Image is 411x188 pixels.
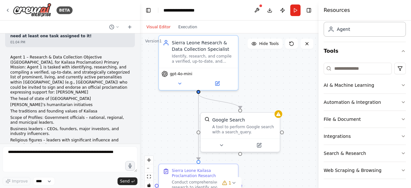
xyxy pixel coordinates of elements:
[143,23,174,31] button: Visual Editor
[125,23,135,31] button: Start a new chat
[3,177,31,185] button: Improve
[172,54,234,64] div: Identify, research, and compile a verified, up-to-date, and strategically categorized database of...
[145,39,162,44] div: Version 1
[337,26,350,32] div: Agent
[241,141,277,149] button: Open in side panel
[10,40,130,45] div: 01:04 PM
[199,80,235,87] button: Open in side panel
[172,40,234,52] div: Sierra Leone Research & Data Collection Specialist
[144,6,153,15] button: Hide left sidebar
[10,103,130,108] p: [PERSON_NAME]’s humanitarian initiatives
[195,94,243,109] g: Edge from 4a9db1dd-411a-4011-a623-ecdec203a866 to 79aae492-1762-4ffb-a6ef-a02bb2c1e5f6
[324,77,406,94] button: AI & Machine Learning
[324,128,406,145] button: Integrations
[259,41,279,46] span: Hide Tools
[324,60,406,184] div: Tools
[304,6,313,15] button: Hide right sidebar
[10,29,130,39] p: The key point:
[10,138,130,148] p: Religious figures – leaders with significant influence and recognized authority.
[229,180,232,186] span: 1
[145,173,153,181] button: fit view
[10,29,122,38] strong: You can't run just an agent alone - you need at least one task assigned to it!
[145,156,153,164] button: zoom in
[174,23,201,31] button: Execution
[158,35,239,91] div: Sierra Leone Research & Data Collection SpecialistIdentify, research, and compile a verified, up-...
[324,145,406,162] button: Search & Research
[324,2,406,42] div: Crew
[10,127,130,137] p: Business leaders – CEOs, founders, major investors, and industry influencers.
[324,94,406,111] button: Automation & Integration
[120,179,130,184] span: Send
[212,117,245,123] div: Google Search
[212,124,276,135] div: A tool to perform Google search with a search_query.
[163,7,205,13] nav: breadcrumb
[172,168,234,178] div: Sierra Leone Kailasa Proclamation Research
[10,55,130,95] p: Agent 1 – Research & Data Collection Objective ([GEOGRAPHIC_DATA], for Kailasa Proclamation) Prim...
[13,3,51,17] img: Logo
[200,112,280,152] div: SerplyWebSearchToolGoogle SearchA tool to perform Google search with a search_query.
[12,179,28,184] span: Improve
[118,177,137,185] button: Send
[248,39,283,49] button: Hide Tools
[324,162,406,179] button: Web Scraping & Browsing
[145,164,153,173] button: zoom out
[324,6,350,14] h4: Resources
[170,71,192,76] span: gpt-4o-mini
[324,111,406,128] button: File & Document
[107,23,122,31] button: Switch to previous chat
[324,42,406,60] button: Tools
[10,109,130,114] p: The traditions and founding values of Kailasa
[10,96,130,102] p: The head of state of [GEOGRAPHIC_DATA]
[195,94,202,160] g: Edge from 4a9db1dd-411a-4011-a623-ecdec203a866 to 89b9a56e-90f1-44cd-b154-f4d28c649985
[57,6,73,14] div: BETA
[125,161,135,171] button: Click to speak your automation idea
[205,117,210,122] img: SerplyWebSearchTool
[10,115,130,125] p: Scope of Profiles: Government officials – national, regional, and municipal leaders.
